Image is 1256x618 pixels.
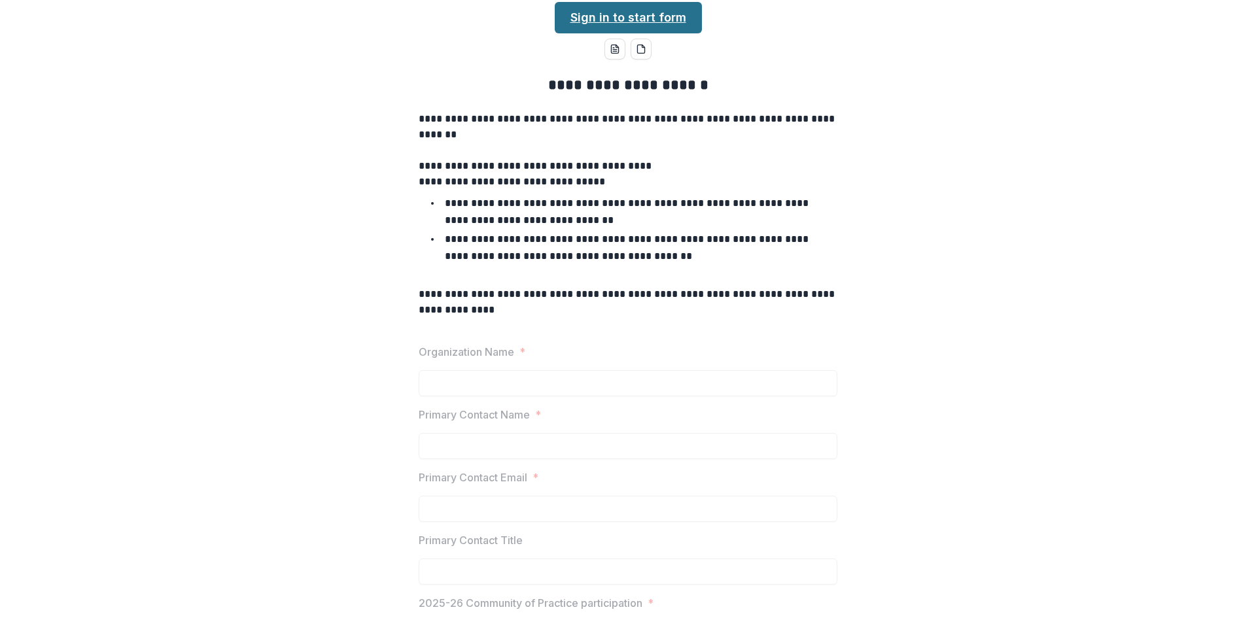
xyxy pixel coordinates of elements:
[419,344,514,360] p: Organization Name
[419,470,527,485] p: Primary Contact Email
[631,39,652,60] button: pdf-download
[419,595,642,611] p: 2025-26 Community of Practice participation
[419,532,523,548] p: Primary Contact Title
[555,2,702,33] a: Sign in to start form
[419,407,530,422] p: Primary Contact Name
[604,39,625,60] button: word-download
